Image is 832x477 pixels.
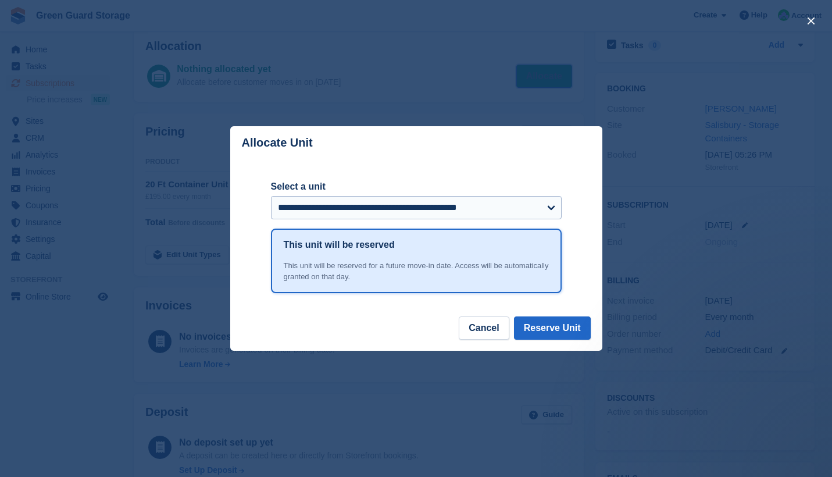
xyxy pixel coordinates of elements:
[514,316,591,340] button: Reserve Unit
[284,238,395,252] h1: This unit will be reserved
[271,180,562,194] label: Select a unit
[459,316,509,340] button: Cancel
[242,136,313,149] p: Allocate Unit
[802,12,820,30] button: close
[284,260,549,283] div: This unit will be reserved for a future move-in date. Access will be automatically granted on tha...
